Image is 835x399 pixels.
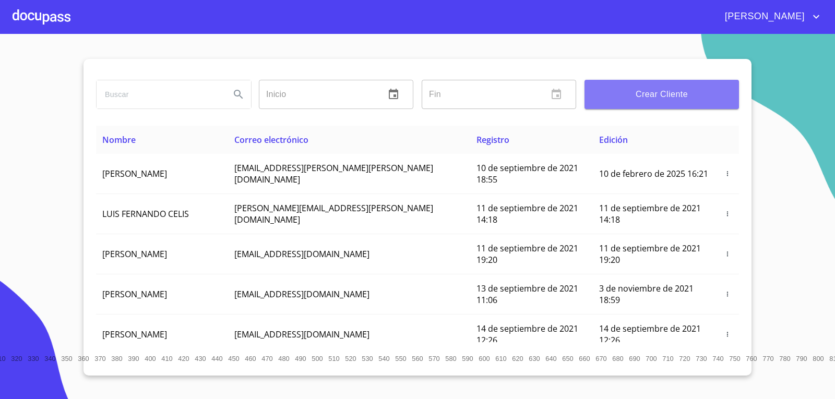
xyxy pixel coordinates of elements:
[97,80,222,108] input: search
[292,350,309,367] button: 490
[796,355,807,362] span: 790
[426,350,443,367] button: 570
[760,350,777,367] button: 770
[476,243,578,265] span: 11 de septiembre de 2021 19:20
[128,355,139,362] span: 390
[696,355,707,362] span: 730
[610,350,626,367] button: 680
[676,350,693,367] button: 720
[593,87,731,102] span: Crear Cliente
[61,355,72,362] span: 350
[710,350,726,367] button: 740
[378,355,389,362] span: 540
[743,350,760,367] button: 760
[209,350,225,367] button: 440
[102,208,189,220] span: LUIS FERNANDO CELIS
[746,355,757,362] span: 760
[593,350,610,367] button: 670
[245,355,256,362] span: 460
[595,355,606,362] span: 670
[777,350,793,367] button: 780
[234,162,433,185] span: [EMAIL_ADDRESS][PERSON_NAME][PERSON_NAME][DOMAIN_NAME]
[78,355,89,362] span: 360
[579,355,590,362] span: 660
[717,8,810,25] span: [PERSON_NAME]
[211,355,222,362] span: 440
[234,134,308,146] span: Correo electrónico
[599,202,701,225] span: 11 de septiembre de 2021 14:18
[234,329,369,340] span: [EMAIL_ADDRESS][DOMAIN_NAME]
[529,355,540,362] span: 630
[762,355,773,362] span: 770
[646,355,657,362] span: 700
[345,355,356,362] span: 520
[584,80,739,109] button: Crear Cliente
[612,355,623,362] span: 680
[342,350,359,367] button: 520
[102,248,167,260] span: [PERSON_NAME]
[359,350,376,367] button: 530
[8,350,25,367] button: 320
[526,350,543,367] button: 630
[428,355,439,362] span: 570
[42,350,58,367] button: 340
[626,350,643,367] button: 690
[476,323,578,346] span: 14 de septiembre de 2021 12:26
[259,350,276,367] button: 470
[562,355,573,362] span: 650
[225,350,242,367] button: 450
[729,355,740,362] span: 750
[175,350,192,367] button: 420
[326,350,342,367] button: 510
[234,202,433,225] span: [PERSON_NAME][EMAIL_ADDRESS][PERSON_NAME][DOMAIN_NAME]
[559,350,576,367] button: 650
[476,162,578,185] span: 10 de septiembre de 2021 18:55
[476,350,493,367] button: 600
[679,355,690,362] span: 720
[75,350,92,367] button: 360
[599,243,701,265] span: 11 de septiembre de 2021 19:20
[226,82,251,107] button: Search
[159,350,175,367] button: 410
[228,355,239,362] span: 450
[234,288,369,300] span: [EMAIL_ADDRESS][DOMAIN_NAME]
[712,355,723,362] span: 740
[576,350,593,367] button: 660
[102,134,136,146] span: Nombre
[58,350,75,367] button: 350
[92,350,109,367] button: 370
[662,355,673,362] span: 710
[276,350,292,367] button: 480
[599,134,628,146] span: Edición
[717,8,822,25] button: account of current user
[309,350,326,367] button: 500
[495,355,506,362] span: 610
[392,350,409,367] button: 550
[643,350,660,367] button: 700
[493,350,509,367] button: 610
[412,355,423,362] span: 560
[445,355,456,362] span: 580
[479,355,490,362] span: 600
[545,355,556,362] span: 640
[660,350,676,367] button: 710
[810,350,827,367] button: 800
[145,355,156,362] span: 400
[25,350,42,367] button: 330
[443,350,459,367] button: 580
[599,323,701,346] span: 14 de septiembre de 2021 12:26
[192,350,209,367] button: 430
[234,248,369,260] span: [EMAIL_ADDRESS][DOMAIN_NAME]
[261,355,272,362] span: 470
[362,355,373,362] span: 530
[109,350,125,367] button: 380
[476,134,509,146] span: Registro
[102,288,167,300] span: [PERSON_NAME]
[94,355,105,362] span: 370
[102,329,167,340] span: [PERSON_NAME]
[476,202,578,225] span: 11 de septiembre de 2021 14:18
[111,355,122,362] span: 380
[409,350,426,367] button: 560
[178,355,189,362] span: 420
[462,355,473,362] span: 590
